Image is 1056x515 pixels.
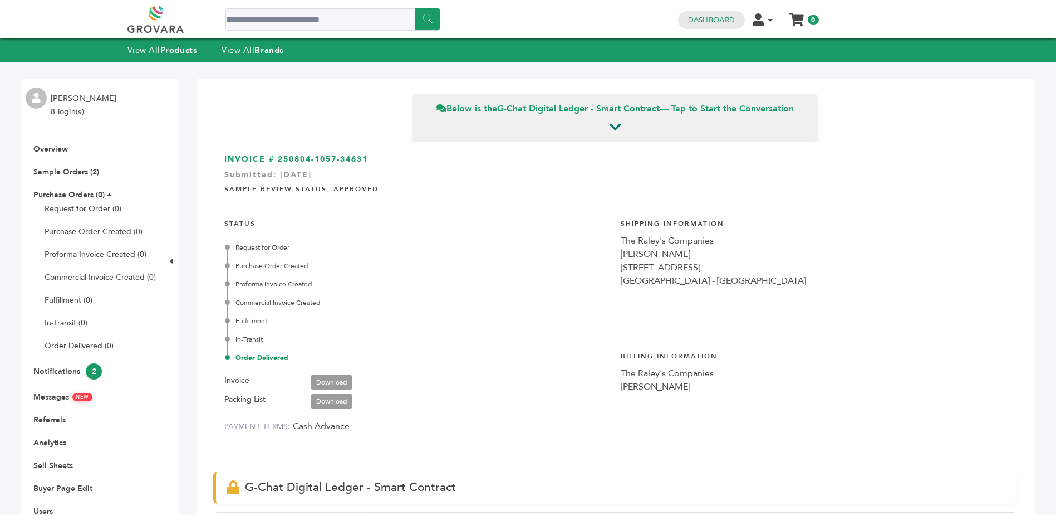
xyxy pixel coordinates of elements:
[790,10,803,22] a: My Cart
[51,92,124,119] li: [PERSON_NAME] - 8 login(s)
[225,8,440,31] input: Search a product or brand...
[45,249,146,260] a: Proforma Invoice Created (0)
[224,211,610,234] h4: STATUS
[497,103,660,115] strong: G-Chat Digital Ledger - Smart Contract
[33,190,105,200] a: Purchase Orders (0)
[224,176,1006,200] h4: Sample Review Status: Approved
[227,353,610,363] div: Order Delivered
[621,247,1006,261] div: [PERSON_NAME]
[227,242,610,252] div: Request for Order
[621,234,1006,247] div: The Raley's Companies
[45,226,143,237] a: Purchase Order Created (0)
[227,261,610,271] div: Purchase Order Created
[621,343,1006,367] h4: Billing Information
[45,318,87,328] a: In-Transit (0)
[45,272,156,283] a: Commercial Invoice Created (0)
[33,144,68,154] a: Overview
[222,45,284,56] a: View AllBrands
[45,295,92,305] a: Fulfillment (0)
[224,421,291,432] label: PAYMENT TERMS:
[224,393,266,406] label: Packing List
[33,483,92,494] a: Buyer Page Edit
[311,375,352,390] a: Download
[293,420,350,433] span: Cash Advance
[227,334,610,344] div: In-Transit
[436,103,794,115] span: Below is the — Tap to Start the Conversation
[33,438,66,448] a: Analytics
[72,393,92,401] span: NEW
[227,279,610,289] div: Proforma Invoice Created
[45,341,114,351] a: Order Delivered (0)
[224,169,1006,186] div: Submitted: [DATE]
[621,274,1006,288] div: [GEOGRAPHIC_DATA] - [GEOGRAPHIC_DATA]
[621,380,1006,393] div: [PERSON_NAME]
[33,460,73,471] a: Sell Sheets
[224,374,249,387] label: Invoice
[224,154,1006,165] h3: INVOICE # 250804-1057-34631
[33,415,66,425] a: Referrals
[45,203,121,214] a: Request for Order (0)
[160,45,197,56] strong: Products
[808,15,818,25] span: 0
[621,261,1006,274] div: [STREET_ADDRESS]
[33,392,92,402] a: MessagesNEW
[254,45,283,56] strong: Brands
[33,167,99,177] a: Sample Orders (2)
[33,366,102,377] a: Notifications2
[127,45,198,56] a: View AllProducts
[26,88,47,109] img: profile.png
[245,479,456,495] span: G-Chat Digital Ledger - Smart Contract
[227,298,610,308] div: Commercial Invoice Created
[227,316,610,326] div: Fulfillment
[621,367,1006,380] div: The Raley's Companies
[311,394,352,409] a: Download
[688,15,735,25] a: Dashboard
[86,363,102,380] span: 2
[621,211,1006,234] h4: Shipping Information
